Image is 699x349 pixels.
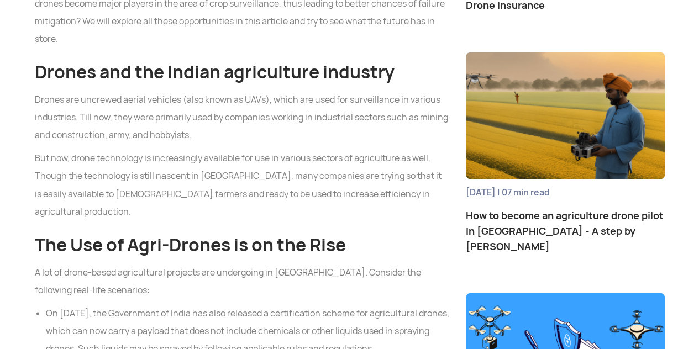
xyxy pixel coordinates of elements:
[466,52,665,254] a: FHow to become an agriculture drone pilot in India - A step by step guide[DATE] | 07 min readHow ...
[466,208,665,254] h3: How to become an agriculture drone pilot in [GEOGRAPHIC_DATA] - A step by [PERSON_NAME]
[466,188,665,197] span: [DATE] | 07 min read
[35,263,449,299] p: A lot of drone-based agricultural projects are undergoing in [GEOGRAPHIC_DATA]. Consider the foll...
[35,231,449,258] h2: The Use of Agri-Drones is on the Rise
[35,150,449,220] p: But now, drone technology is increasingly available for use in various sectors of agriculture as ...
[35,91,449,144] p: Drones are uncrewed aerial vehicles (also known as UAVs), which are used for surveillance in vari...
[35,59,449,86] h2: Drones and the Indian agriculture industry
[466,52,665,179] img: FHow to become an agriculture drone pilot in India - A step by step guide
